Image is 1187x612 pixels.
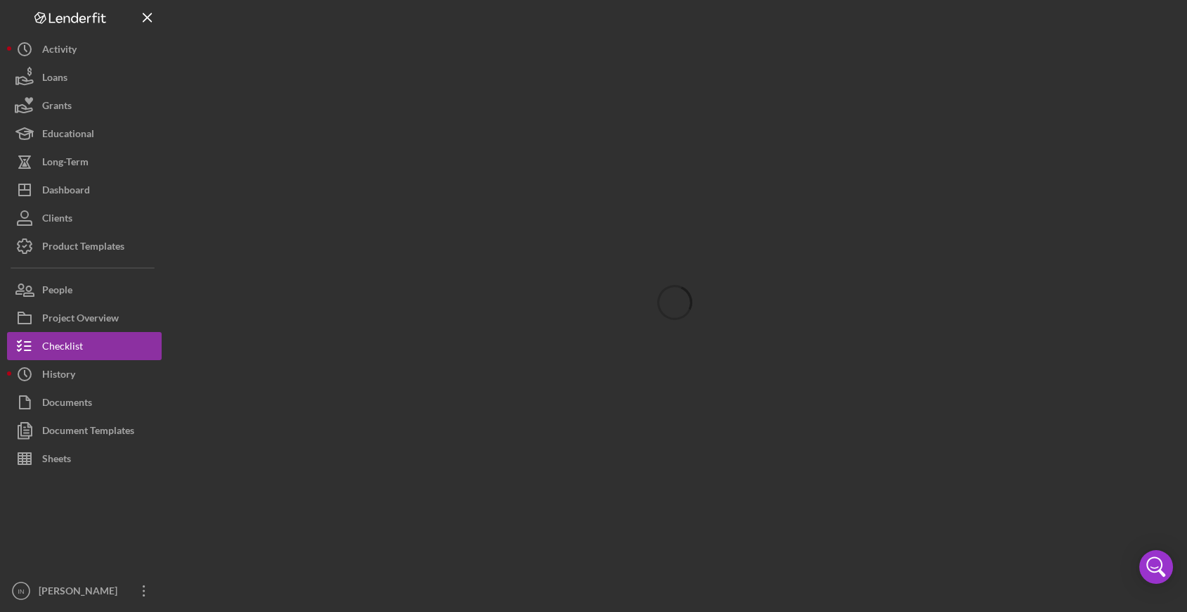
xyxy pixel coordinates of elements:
button: Checklist [7,332,162,360]
button: Activity [7,35,162,63]
div: Open Intercom Messenger [1139,550,1173,584]
button: Educational [7,120,162,148]
div: People [42,276,72,307]
div: Project Overview [42,304,119,336]
button: History [7,360,162,388]
div: Documents [42,388,92,420]
text: IN [18,587,25,595]
button: Project Overview [7,304,162,332]
button: Document Templates [7,416,162,445]
div: Activity [42,35,77,67]
div: Product Templates [42,232,124,264]
button: IN[PERSON_NAME] [7,577,162,605]
button: Documents [7,388,162,416]
div: Educational [42,120,94,151]
div: Sheets [42,445,71,476]
div: Long-Term [42,148,89,179]
button: Dashboard [7,176,162,204]
button: People [7,276,162,304]
div: Grants [42,91,72,123]
div: Clients [42,204,72,236]
button: Clients [7,204,162,232]
button: Long-Term [7,148,162,176]
div: Dashboard [42,176,90,208]
button: Product Templates [7,232,162,260]
div: Checklist [42,332,83,364]
div: [PERSON_NAME] [35,577,127,608]
button: Grants [7,91,162,120]
button: Sheets [7,445,162,473]
div: Document Templates [42,416,134,448]
div: Loans [42,63,67,95]
div: History [42,360,75,392]
button: Loans [7,63,162,91]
